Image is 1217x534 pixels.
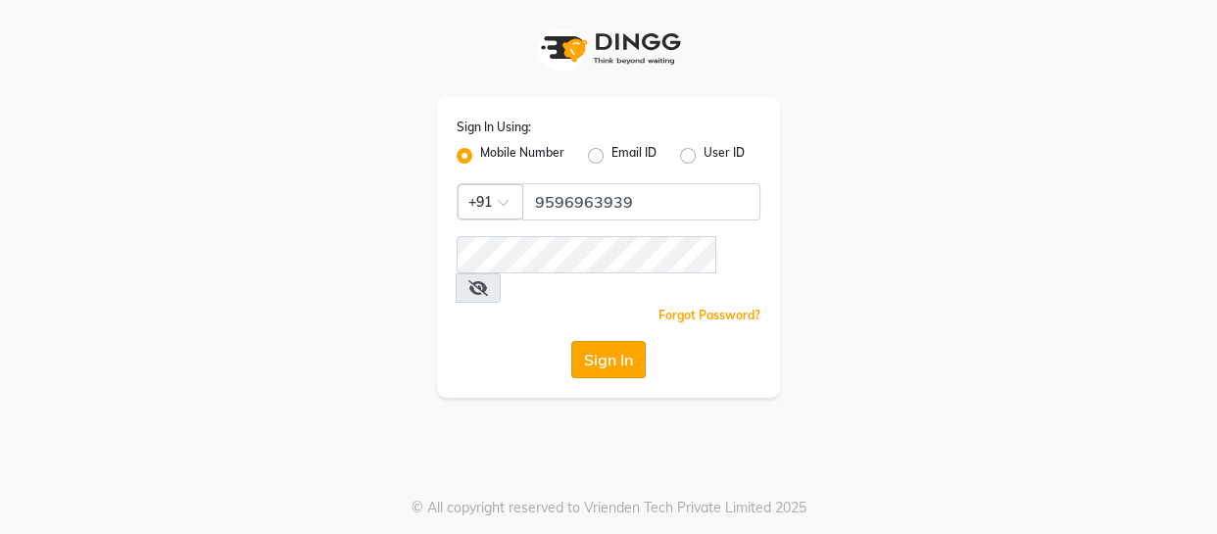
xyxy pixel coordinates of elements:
label: Email ID [611,144,657,168]
button: Sign In [571,341,646,378]
a: Forgot Password? [658,308,760,322]
input: Username [457,236,716,273]
input: Username [522,183,760,220]
label: User ID [704,144,745,168]
img: logo1.svg [530,20,687,77]
label: Mobile Number [480,144,564,168]
label: Sign In Using: [457,119,531,136]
